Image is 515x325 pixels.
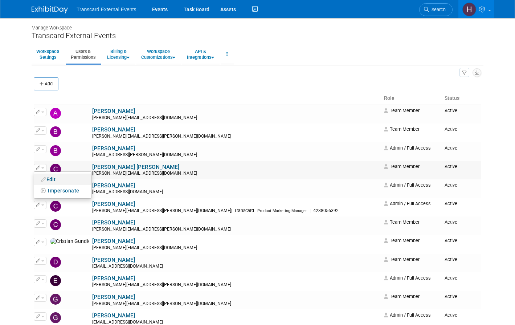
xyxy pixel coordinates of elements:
div: [PERSON_NAME][EMAIL_ADDRESS][DOMAIN_NAME] [92,115,379,121]
span: 4238056392 [311,208,341,213]
img: ExhibitDay [32,6,68,13]
a: [PERSON_NAME] [92,219,135,226]
span: Search [429,7,446,12]
span: Product Marketing Manager [257,208,307,213]
span: Transcard External Events [77,7,136,12]
span: Active [445,126,457,132]
a: Search [419,3,453,16]
img: Ana Brahuta [50,108,61,119]
span: Active [445,108,457,113]
a: [PERSON_NAME] [92,312,135,319]
span: Team Member [384,294,420,299]
img: Gary Embleton [50,294,61,305]
a: [PERSON_NAME] [92,294,135,300]
span: Active [445,257,457,262]
div: Transcard External Events [32,31,483,40]
span: Team Member [384,108,420,113]
div: [PERSON_NAME][EMAIL_ADDRESS][PERSON_NAME][DOMAIN_NAME] [92,208,379,214]
div: [EMAIL_ADDRESS][DOMAIN_NAME] [92,189,379,195]
a: [PERSON_NAME] [92,275,135,282]
a: WorkspaceCustomizations [136,45,180,63]
a: API &Integrations [182,45,219,63]
img: Benny Burns [50,126,61,137]
button: Add [34,77,58,90]
a: [PERSON_NAME] [92,238,135,244]
div: [PERSON_NAME][EMAIL_ADDRESS][DOMAIN_NAME] [92,245,379,251]
span: Team Member [384,164,420,169]
th: Status [442,92,481,105]
span: Active [445,182,457,188]
a: Billing &Licensing [102,45,134,63]
th: Role [381,92,442,105]
a: [PERSON_NAME] [PERSON_NAME] [92,164,179,170]
span: Impersonate [48,188,79,194]
a: [PERSON_NAME] [92,145,135,152]
span: Active [445,294,457,299]
span: Admin / Full Access [384,201,431,206]
a: WorkspaceSettings [32,45,64,63]
span: Active [445,238,457,243]
div: [PERSON_NAME][EMAIL_ADDRESS][PERSON_NAME][DOMAIN_NAME] [92,134,379,139]
img: Haille Dinger [462,3,476,16]
a: [PERSON_NAME] [92,257,135,263]
img: Claire Kelly [50,219,61,230]
div: [PERSON_NAME][EMAIL_ADDRESS][PERSON_NAME][DOMAIN_NAME] [92,282,379,288]
div: Manage Workspace [32,18,483,31]
a: Edit [34,174,91,184]
span: Active [445,312,457,318]
img: Christina Ervin [50,201,61,212]
span: Active [445,164,457,169]
span: Team Member [384,257,420,262]
a: Users &Permissions [66,45,100,63]
span: Active [445,145,457,151]
span: Active [445,275,457,281]
span: Admin / Full Access [384,275,431,281]
span: Team Member [384,219,420,225]
div: [EMAIL_ADDRESS][PERSON_NAME][DOMAIN_NAME] [92,152,379,158]
div: [PERSON_NAME][EMAIL_ADDRESS][DOMAIN_NAME] [92,171,379,176]
span: Admin / Full Access [384,312,431,318]
span: Team Member [384,126,420,132]
span: Transcard [232,208,256,213]
a: [PERSON_NAME] [92,201,135,207]
div: [PERSON_NAME][EMAIL_ADDRESS][PERSON_NAME][DOMAIN_NAME] [92,301,379,307]
button: Impersonate [38,186,83,196]
img: Bill Berry [50,145,61,156]
div: [EMAIL_ADDRESS][DOMAIN_NAME] [92,264,379,269]
a: [PERSON_NAME] [92,182,135,189]
span: Admin / Full Access [384,145,431,151]
span: | [310,208,311,213]
span: Active [445,219,457,225]
a: [PERSON_NAME] [92,126,135,133]
a: [PERSON_NAME] [92,108,135,114]
span: | [231,208,232,213]
span: Admin / Full Access [384,182,431,188]
span: Active [445,201,457,206]
img: Cristian Gundiuc [50,238,89,245]
div: [PERSON_NAME][EMAIL_ADDRESS][PERSON_NAME][DOMAIN_NAME] [92,227,379,232]
img: Ella Millard [50,275,61,286]
img: David Samples [50,257,61,268]
img: Greg Bloh [50,312,61,323]
span: Team Member [384,238,420,243]
img: Charlotte Ann Haddock [50,164,61,175]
